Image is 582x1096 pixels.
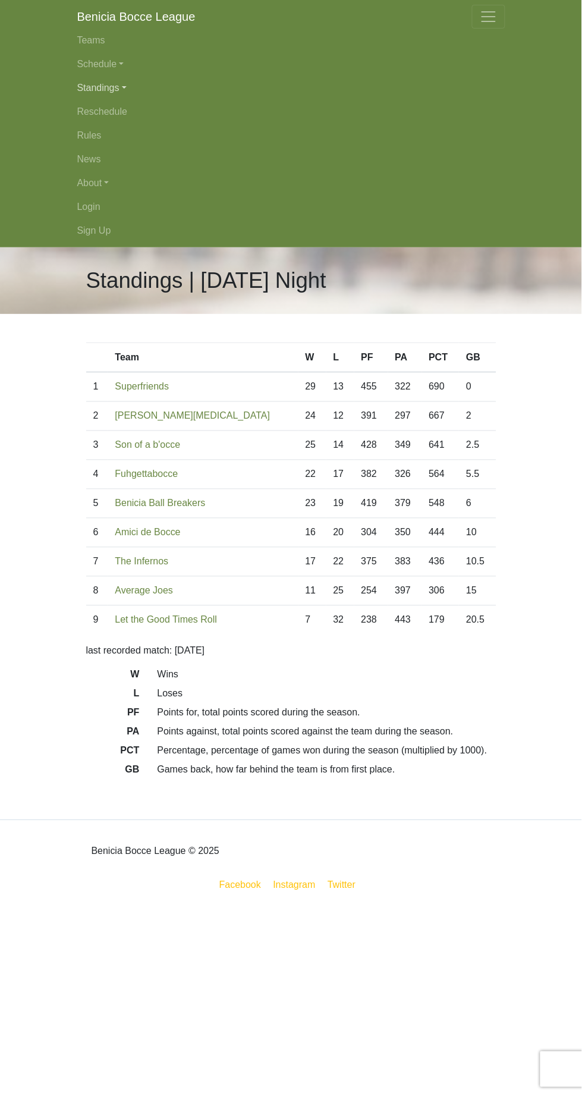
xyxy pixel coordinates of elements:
[459,489,496,519] td: 6
[115,527,180,538] a: Amici de Bocce
[354,519,388,548] td: 304
[86,519,108,548] td: 6
[354,577,388,606] td: 254
[388,548,422,577] td: 383
[115,557,168,567] a: The Infernos
[77,725,149,744] dt: PA
[326,431,354,460] td: 14
[77,195,505,219] a: Login
[326,519,354,548] td: 20
[459,577,496,606] td: 15
[115,615,217,625] a: Let the Good Times Roll
[217,878,263,893] a: Facebook
[388,431,422,460] td: 349
[422,519,460,548] td: 444
[298,343,326,373] th: W
[77,76,505,100] a: Standings
[459,519,496,548] td: 10
[115,586,173,596] a: Average Joes
[388,372,422,402] td: 322
[86,577,108,606] td: 8
[459,460,496,489] td: 5.5
[326,460,354,489] td: 17
[354,460,388,489] td: 382
[354,372,388,402] td: 455
[298,577,326,606] td: 11
[149,725,505,739] dd: Points against, total points scored against the team during the season.
[149,668,505,682] dd: Wins
[77,29,505,52] a: Teams
[149,706,505,720] dd: Points for, total points scored during the season.
[115,411,270,421] a: [PERSON_NAME][MEDICAL_DATA]
[298,402,326,431] td: 24
[86,606,108,635] td: 9
[115,382,169,392] a: Superfriends
[149,763,505,777] dd: Games back, how far behind the team is from first place.
[271,878,318,893] a: Instagram
[422,402,460,431] td: 667
[326,372,354,402] td: 13
[354,489,388,519] td: 419
[298,431,326,460] td: 25
[459,606,496,635] td: 20.5
[77,171,505,195] a: About
[422,606,460,635] td: 179
[354,431,388,460] td: 428
[326,606,354,635] td: 32
[298,489,326,519] td: 23
[115,498,205,508] a: Benicia Ball Breakers
[459,431,496,460] td: 2.5
[388,489,422,519] td: 379
[459,402,496,431] td: 2
[422,460,460,489] td: 564
[77,830,505,873] div: Benicia Bocce League © 2025
[422,577,460,606] td: 306
[388,519,422,548] td: 350
[298,606,326,635] td: 7
[459,372,496,402] td: 0
[326,402,354,431] td: 12
[77,744,149,763] dt: PCT
[298,548,326,577] td: 17
[354,548,388,577] td: 375
[388,460,422,489] td: 326
[326,548,354,577] td: 22
[422,372,460,402] td: 690
[149,744,505,758] dd: Percentage, percentage of games won during the season (multiplied by 1000).
[77,687,149,706] dt: L
[86,548,108,577] td: 7
[388,606,422,635] td: 443
[77,5,196,29] a: Benicia Bocce League
[115,469,178,479] a: Fuhgettabocce
[354,606,388,635] td: 238
[77,52,505,76] a: Schedule
[422,489,460,519] td: 548
[86,644,496,658] p: last recorded match: [DATE]
[326,577,354,606] td: 25
[388,402,422,431] td: 297
[77,100,505,124] a: Reschedule
[77,219,505,243] a: Sign Up
[77,763,149,782] dt: GB
[298,460,326,489] td: 22
[388,577,422,606] td: 397
[77,124,505,147] a: Rules
[459,343,496,373] th: GB
[77,147,505,171] a: News
[326,489,354,519] td: 19
[422,431,460,460] td: 641
[115,440,180,450] a: Son of a b'occe
[325,878,365,893] a: Twitter
[298,519,326,548] td: 16
[86,489,108,519] td: 5
[86,268,326,294] h1: Standings | [DATE] Night
[422,548,460,577] td: 436
[86,402,108,431] td: 2
[86,372,108,402] td: 1
[472,5,505,29] button: Toggle navigation
[459,548,496,577] td: 10.5
[108,343,298,373] th: Team
[422,343,460,373] th: PCT
[354,343,388,373] th: PF
[77,668,149,687] dt: W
